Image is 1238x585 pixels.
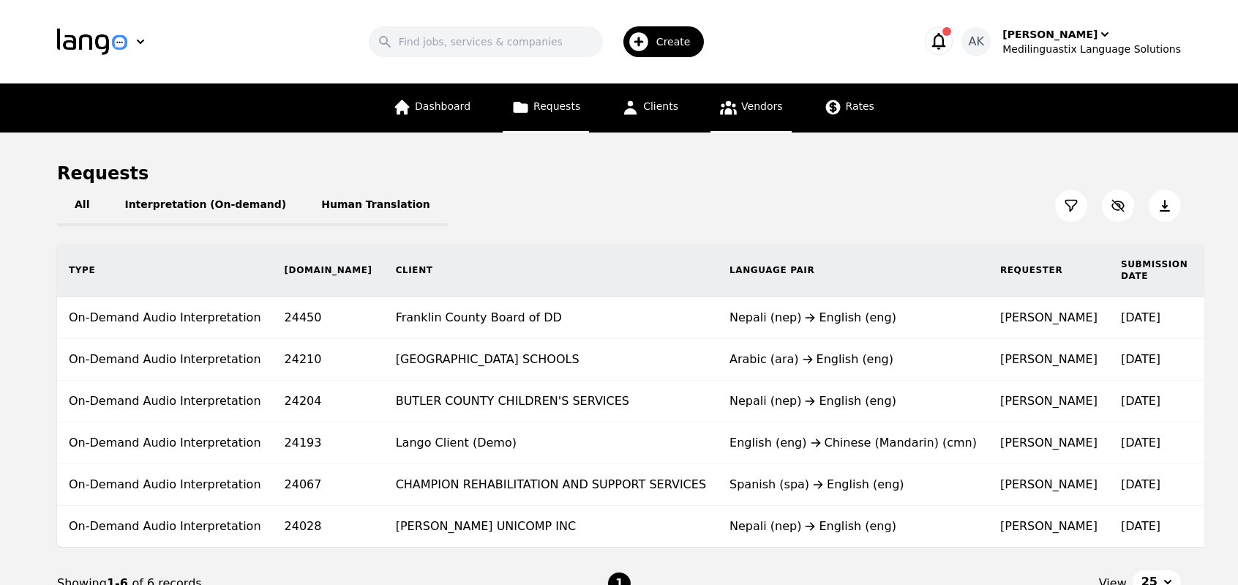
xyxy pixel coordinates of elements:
button: Interpretation (On-demand) [107,185,304,226]
th: Language Pair [718,244,988,297]
span: Vendors [741,100,782,112]
td: On-Demand Audio Interpretation [57,422,273,464]
time: [DATE] [1121,394,1160,408]
time: [DATE] [1121,519,1160,533]
button: Filter [1055,190,1087,222]
h1: Requests [57,162,149,185]
time: [DATE] [1121,352,1160,366]
div: Nepali (nep) English (eng) [729,309,977,327]
a: Requests [503,83,589,133]
td: On-Demand Audio Interpretation [57,339,273,381]
span: Create [656,34,701,49]
div: Nepali (nep) English (eng) [729,392,977,410]
td: 24193 [273,422,384,464]
td: [PERSON_NAME] [988,506,1109,548]
td: On-Demand Audio Interpretation [57,297,273,339]
td: 24067 [273,464,384,506]
td: [PERSON_NAME] [988,422,1109,464]
th: Type [57,244,273,297]
div: Nepali (nep) English (eng) [729,518,977,535]
div: Spanish (spa) English (eng) [729,476,977,493]
a: Dashboard [384,83,479,133]
td: Franklin County Board of DD [384,297,718,339]
th: [DOMAIN_NAME] [273,244,384,297]
td: BUTLER COUNTY CHILDREN'S SERVICES [384,381,718,422]
span: Rates [846,100,874,112]
div: English (eng) Chinese (Mandarin) (cmn) [729,434,977,452]
time: [DATE] [1121,310,1160,324]
span: Requests [533,100,580,112]
td: [PERSON_NAME] [988,381,1109,422]
th: Client [384,244,718,297]
a: Vendors [710,83,791,133]
div: Arabic (ara) English (eng) [729,351,977,368]
button: Human Translation [304,185,448,226]
span: Dashboard [415,100,470,112]
td: 24210 [273,339,384,381]
td: On-Demand Audio Interpretation [57,381,273,422]
td: On-Demand Audio Interpretation [57,506,273,548]
button: All [57,185,107,226]
span: Clients [643,100,678,112]
button: Customize Column View [1102,190,1134,222]
td: Lango Client (Demo) [384,422,718,464]
button: Create [603,21,713,63]
time: [DATE] [1121,436,1160,450]
td: 24028 [273,506,384,548]
td: 24450 [273,297,384,339]
td: CHAMPION REHABILITATION AND SUPPORT SERVICES [384,464,718,506]
td: [PERSON_NAME] [988,464,1109,506]
span: AK [969,33,984,51]
th: Requester [988,244,1109,297]
td: [PERSON_NAME] UNICOMP INC [384,506,718,548]
th: Submission Date [1109,244,1199,297]
td: 24204 [273,381,384,422]
button: AK[PERSON_NAME]Medilinguastix Language Solutions [961,27,1181,56]
a: Rates [815,83,883,133]
button: Export Jobs [1149,190,1181,222]
a: Clients [612,83,687,133]
td: On-Demand Audio Interpretation [57,464,273,506]
input: Find jobs, services & companies [369,26,603,57]
td: [PERSON_NAME] [988,297,1109,339]
td: [GEOGRAPHIC_DATA] SCHOOLS [384,339,718,381]
img: Logo [57,29,127,55]
td: [PERSON_NAME] [988,339,1109,381]
time: [DATE] [1121,477,1160,491]
div: Medilinguastix Language Solutions [1002,42,1181,56]
div: [PERSON_NAME] [1002,27,1098,42]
